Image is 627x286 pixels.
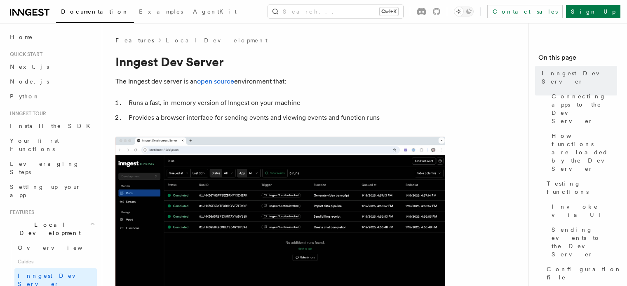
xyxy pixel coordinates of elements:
[7,74,97,89] a: Node.js
[126,112,445,123] li: Provides a browser interface for sending events and viewing events and function runs
[543,176,617,199] a: Testing functions
[548,128,617,176] a: How functions are loaded by the Dev Server
[10,184,81,198] span: Setting up your app
[18,244,103,251] span: Overview
[134,2,188,22] a: Examples
[552,132,617,173] span: How functions are loaded by the Dev Server
[115,54,445,69] h1: Inngest Dev Server
[10,33,33,41] span: Home
[10,137,59,152] span: Your first Functions
[538,66,617,89] a: Inngest Dev Server
[454,7,474,16] button: Toggle dark mode
[7,156,97,179] a: Leveraging Steps
[552,92,617,125] span: Connecting apps to the Dev Server
[10,63,49,70] span: Next.js
[552,202,617,219] span: Invoke via UI
[10,93,40,100] span: Python
[7,179,97,202] a: Setting up your app
[126,97,445,109] li: Runs a fast, in-memory version of Inngest on your machine
[7,51,42,58] span: Quick start
[197,77,234,85] a: open source
[7,217,97,240] button: Local Development
[538,53,617,66] h4: On this page
[542,69,617,86] span: Inngest Dev Server
[487,5,563,18] a: Contact sales
[115,36,154,44] span: Features
[166,36,268,44] a: Local Development
[548,89,617,128] a: Connecting apps to the Dev Server
[7,110,46,117] span: Inngest tour
[268,5,403,18] button: Search...Ctrl+K
[61,8,129,15] span: Documentation
[7,209,34,216] span: Features
[14,255,97,268] span: Guides
[10,123,95,129] span: Install the SDK
[115,76,445,87] p: The Inngest dev server is an environment that:
[56,2,134,23] a: Documentation
[7,30,97,44] a: Home
[139,8,183,15] span: Examples
[552,226,617,258] span: Sending events to the Dev Server
[10,78,49,85] span: Node.js
[547,179,617,196] span: Testing functions
[7,59,97,74] a: Next.js
[14,240,97,255] a: Overview
[566,5,620,18] a: Sign Up
[380,7,398,16] kbd: Ctrl+K
[7,221,90,237] span: Local Development
[188,2,242,22] a: AgentKit
[193,8,237,15] span: AgentKit
[548,199,617,222] a: Invoke via UI
[7,89,97,104] a: Python
[7,133,97,156] a: Your first Functions
[543,262,617,285] a: Configuration file
[548,222,617,262] a: Sending events to the Dev Server
[10,160,80,175] span: Leveraging Steps
[7,119,97,133] a: Install the SDK
[547,265,622,281] span: Configuration file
